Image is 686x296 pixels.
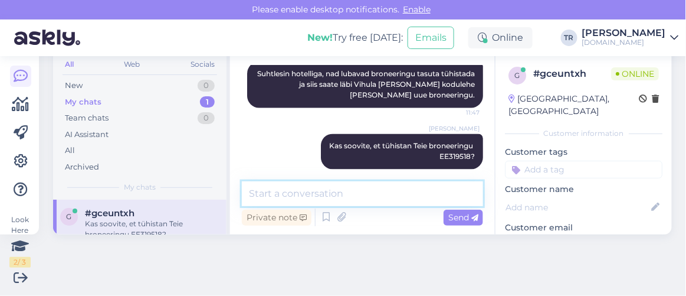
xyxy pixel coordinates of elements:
div: Try free [DATE]: [307,31,403,45]
div: 0 [198,80,215,92]
div: [DOMAIN_NAME] [582,38,666,47]
div: New [65,80,83,92]
div: Customer information [505,128,662,139]
p: Customer name [505,183,662,196]
div: 1 [200,96,215,108]
div: Request email [505,234,573,250]
div: Archived [65,161,99,173]
div: 2 / 3 [9,257,31,268]
div: TR [561,30,577,46]
span: Suhtlesin hotelliga, nad lubavad broneeringu tasuta tühistada ja siis saate läbi Vihula [PERSON_N... [257,70,477,100]
span: #gceuntxh [85,208,134,219]
div: Socials [188,57,217,72]
span: g [67,212,72,221]
div: All [63,57,76,72]
div: Private note [242,210,311,226]
span: 11:47 [435,170,480,179]
p: Customer tags [505,146,662,158]
div: All [65,145,75,157]
input: Add name [506,201,649,214]
div: [PERSON_NAME] [582,28,666,38]
div: Team chats [65,112,109,124]
div: Online [468,27,533,48]
div: My chats [65,96,101,108]
span: Kas soovite, et tühistan Teie broneeringu EE319518? [329,142,475,161]
a: [PERSON_NAME][DOMAIN_NAME] [582,28,679,47]
div: 0 [198,112,215,124]
div: Kas soovite, et tühistan Teie broneeringu EE319518? [85,219,219,240]
input: Add a tag [505,161,662,178]
div: # gceuntxh [533,67,611,81]
p: Customer email [505,222,662,234]
b: New! [307,32,333,43]
div: [GEOGRAPHIC_DATA], [GEOGRAPHIC_DATA] [508,93,639,118]
span: Send [448,212,478,223]
span: Online [611,67,659,80]
span: 11:47 [435,109,480,118]
div: AI Assistant [65,129,109,141]
div: Look Here [9,214,31,268]
button: Emails [408,27,454,49]
span: g [515,71,520,80]
span: My chats [124,182,156,193]
span: Enable [399,4,434,15]
div: Web [122,57,143,72]
span: [PERSON_NAME] [429,125,480,134]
